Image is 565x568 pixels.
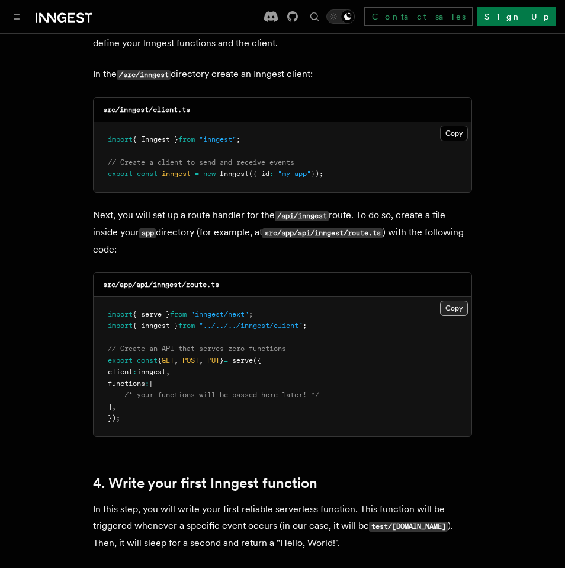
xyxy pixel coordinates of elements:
span: "inngest/next" [191,310,249,318]
p: Next, you will set up a route handler for the route. To do so, create a file inside your director... [93,207,472,258]
span: /* your functions will be passed here later! */ [124,391,319,399]
span: ; [236,135,240,143]
span: inngest [137,368,166,376]
span: [ [149,379,153,388]
p: Make a new directory next to your directory (for example, ) where you'll define your Inngest func... [93,18,472,52]
span: : [145,379,149,388]
button: Copy [440,301,468,316]
span: : [133,368,137,376]
span: { serve } [133,310,170,318]
span: ; [249,310,253,318]
span: const [137,356,158,365]
code: src/inngest/client.ts [103,106,190,114]
button: Find something... [307,9,322,24]
span: : [269,170,274,178]
span: = [224,356,228,365]
button: Toggle navigation [9,9,24,24]
span: { Inngest } [133,135,178,143]
button: Toggle dark mode [326,9,355,24]
span: Inngest [220,170,249,178]
code: src/app/api/inngest/route.ts [103,280,219,289]
span: new [203,170,216,178]
span: import [108,135,133,143]
span: GET [162,356,174,365]
span: import [108,321,133,330]
span: POST [182,356,199,365]
span: , [112,403,116,411]
span: }); [311,170,323,178]
span: inngest [162,170,191,178]
span: { inngest } [133,321,178,330]
span: ({ [253,356,261,365]
span: serve [232,356,253,365]
code: src/app/api/inngest/route.ts [262,228,383,238]
span: // Create a client to send and receive events [108,158,294,167]
span: PUT [207,356,220,365]
code: /src/inngest [117,70,171,80]
span: export [108,356,133,365]
span: , [199,356,203,365]
span: "my-app" [278,170,311,178]
a: Sign Up [477,7,556,26]
span: { [158,356,162,365]
span: from [178,135,195,143]
span: ] [108,403,112,411]
a: Contact sales [364,7,473,26]
span: const [137,170,158,178]
span: import [108,310,133,318]
a: 4. Write your first Inngest function [93,475,317,492]
span: ({ id [249,170,269,178]
span: = [195,170,199,178]
code: app [139,228,156,238]
span: from [170,310,187,318]
span: "../../../inngest/client" [199,321,303,330]
span: export [108,170,133,178]
span: client [108,368,133,376]
p: In this step, you will write your first reliable serverless function. This function will be trigg... [93,501,472,551]
span: from [178,321,195,330]
span: }); [108,414,120,422]
span: functions [108,379,145,388]
span: } [220,356,224,365]
span: , [166,368,170,376]
span: // Create an API that serves zero functions [108,344,286,353]
span: "inngest" [199,135,236,143]
span: , [174,356,178,365]
code: /api/inngest [275,211,329,221]
code: test/[DOMAIN_NAME] [369,522,448,532]
span: ; [303,321,307,330]
p: In the directory create an Inngest client: [93,66,472,83]
button: Copy [440,126,468,141]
